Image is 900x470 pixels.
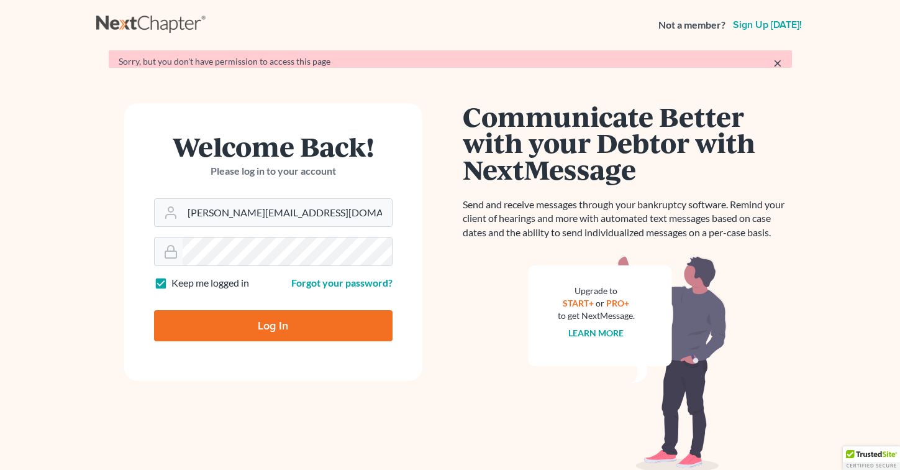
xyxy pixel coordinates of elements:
[291,277,393,288] a: Forgot your password?
[568,328,624,338] a: Learn more
[463,103,792,183] h1: Communicate Better with your Debtor with NextMessage
[730,20,804,30] a: Sign up [DATE]!
[154,133,393,160] h1: Welcome Back!
[154,310,393,341] input: Log In
[463,198,792,241] p: Send and receive messages through your bankruptcy software. Remind your client of hearings and mo...
[183,199,392,226] input: Email Address
[558,310,635,322] div: to get NextMessage.
[119,55,782,68] div: Sorry, but you don't have permission to access this page
[171,276,249,290] label: Keep me logged in
[596,298,604,308] span: or
[843,446,900,470] div: TrustedSite Certified
[606,298,629,308] a: PRO+
[773,55,782,70] a: ×
[658,18,725,32] strong: Not a member?
[563,298,594,308] a: START+
[154,164,393,178] p: Please log in to your account
[558,285,635,297] div: Upgrade to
